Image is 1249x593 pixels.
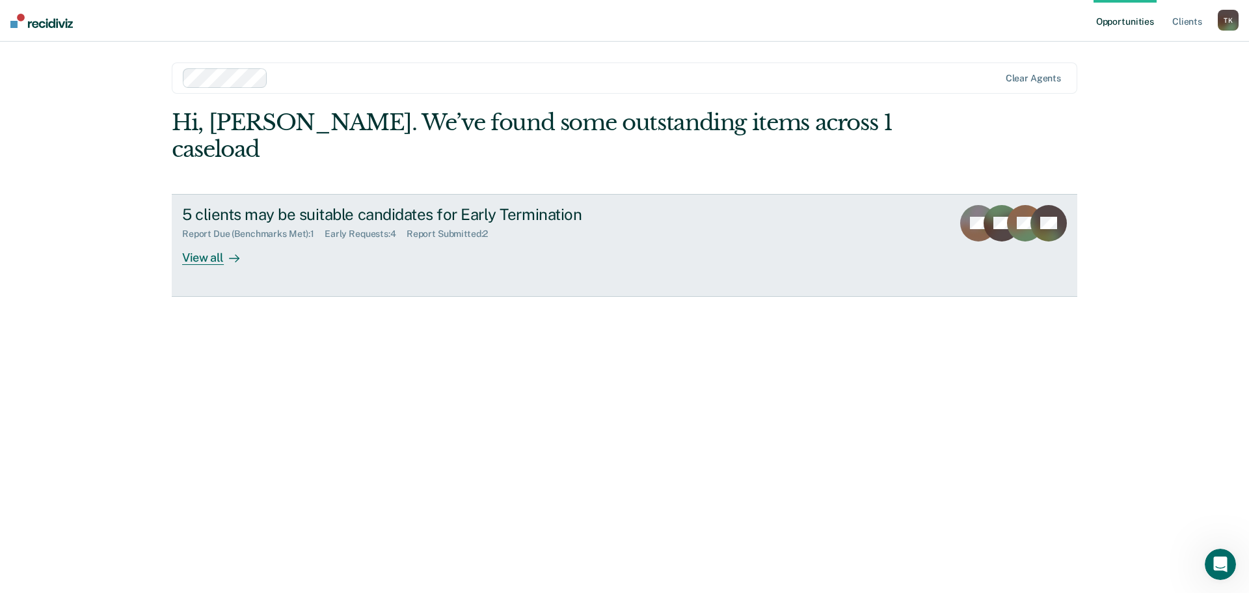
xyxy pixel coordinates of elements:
[1006,73,1061,84] div: Clear agents
[1218,10,1239,31] div: T K
[182,240,255,265] div: View all
[172,194,1077,297] a: 5 clients may be suitable candidates for Early TerminationReport Due (Benchmarks Met):1Early Requ...
[1205,549,1236,580] iframe: Intercom live chat
[182,205,639,224] div: 5 clients may be suitable candidates for Early Termination
[10,14,73,28] img: Recidiviz
[325,228,407,240] div: Early Requests : 4
[182,228,325,240] div: Report Due (Benchmarks Met) : 1
[172,109,896,163] div: Hi, [PERSON_NAME]. We’ve found some outstanding items across 1 caseload
[407,228,499,240] div: Report Submitted : 2
[1218,10,1239,31] button: TK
